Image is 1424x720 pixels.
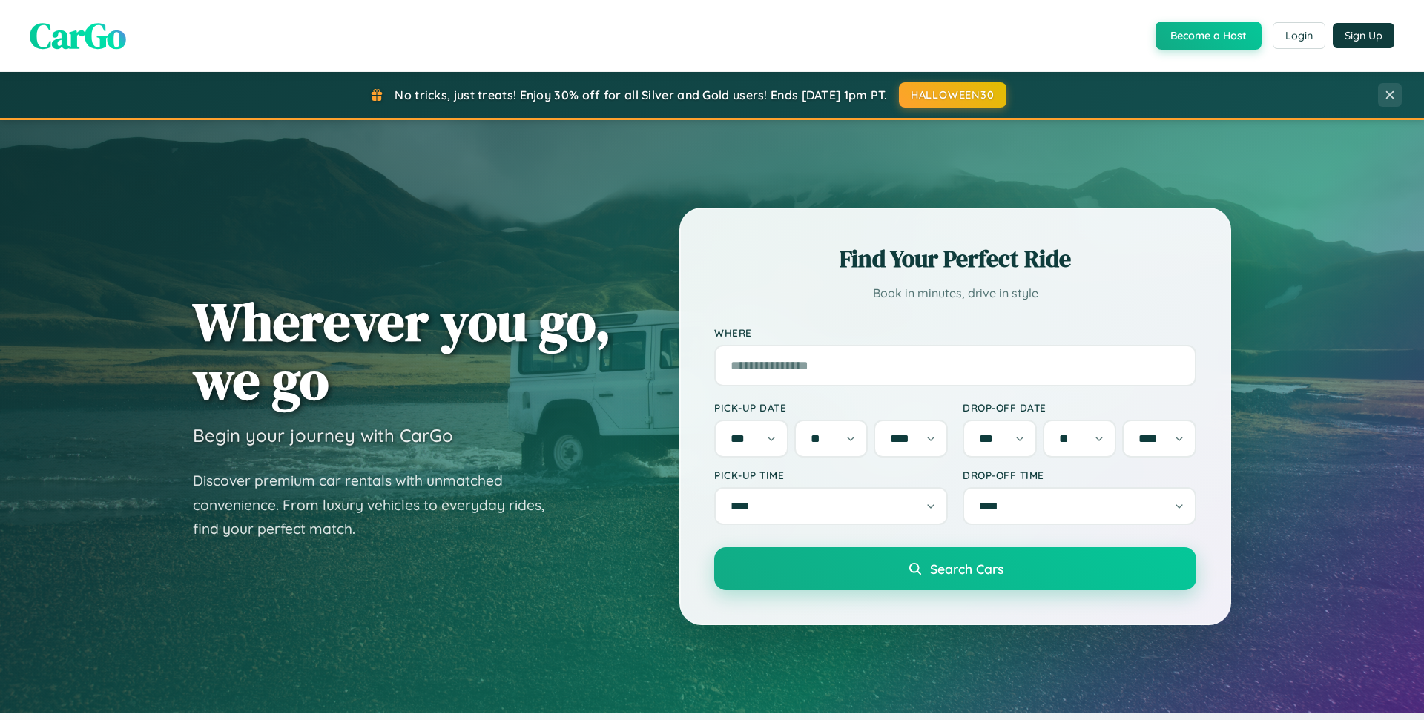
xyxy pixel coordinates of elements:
[1273,22,1325,49] button: Login
[395,87,887,102] span: No tricks, just treats! Enjoy 30% off for all Silver and Gold users! Ends [DATE] 1pm PT.
[1156,22,1262,50] button: Become a Host
[714,242,1196,275] h2: Find Your Perfect Ride
[714,326,1196,339] label: Where
[930,561,1003,577] span: Search Cars
[714,283,1196,304] p: Book in minutes, drive in style
[899,82,1006,108] button: HALLOWEEN30
[193,424,453,446] h3: Begin your journey with CarGo
[193,469,564,541] p: Discover premium car rentals with unmatched convenience. From luxury vehicles to everyday rides, ...
[963,469,1196,481] label: Drop-off Time
[1333,23,1394,48] button: Sign Up
[30,11,126,60] span: CarGo
[714,547,1196,590] button: Search Cars
[714,401,948,414] label: Pick-up Date
[714,469,948,481] label: Pick-up Time
[193,292,611,409] h1: Wherever you go, we go
[963,401,1196,414] label: Drop-off Date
